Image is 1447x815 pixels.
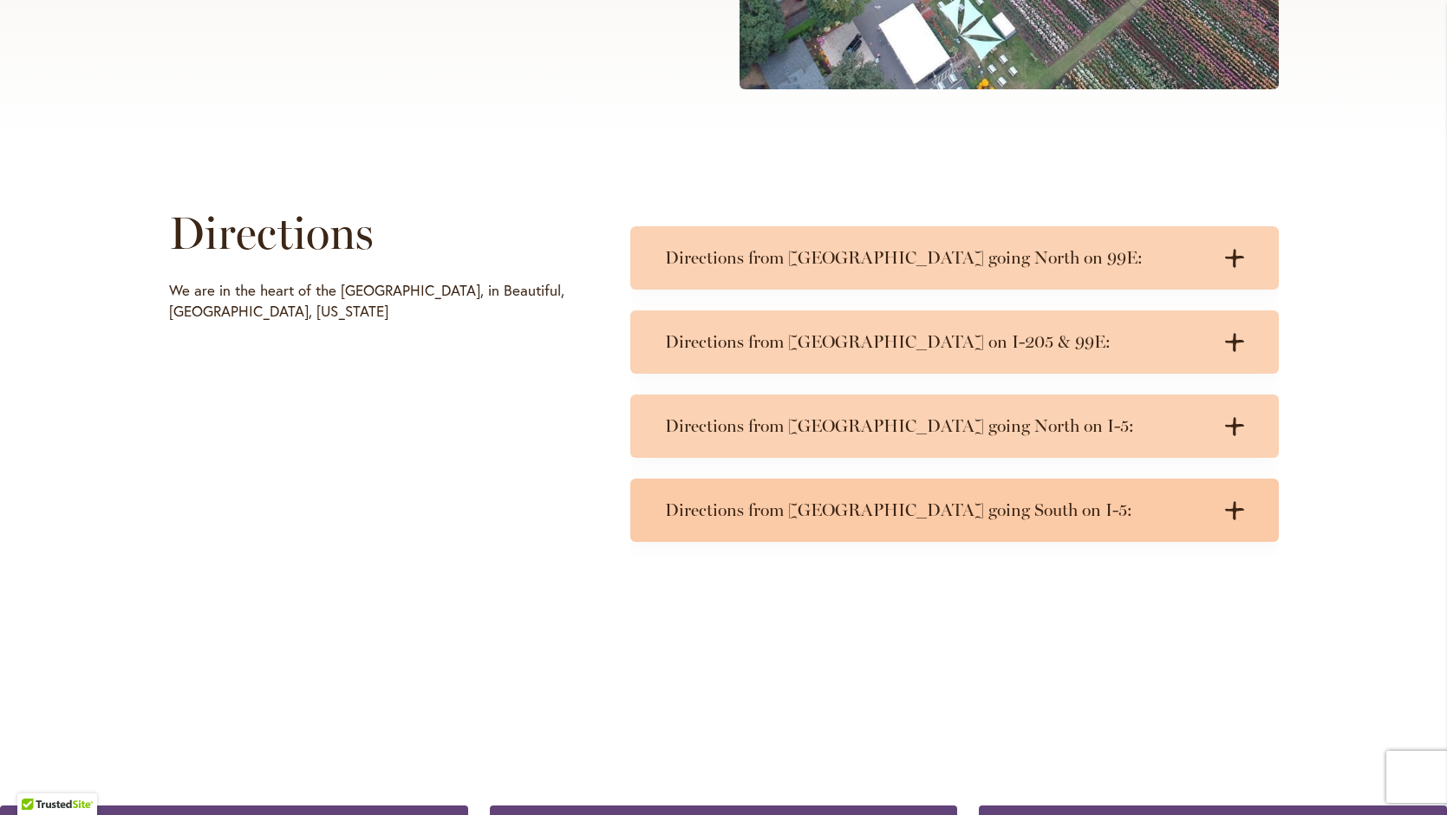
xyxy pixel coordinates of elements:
[169,330,580,634] iframe: Directions to Swan Island Dahlias
[169,280,580,322] p: We are in the heart of the [GEOGRAPHIC_DATA], in Beautiful, [GEOGRAPHIC_DATA], [US_STATE]
[665,247,1209,269] h3: Directions from [GEOGRAPHIC_DATA] going North on 99E:
[665,415,1209,437] h3: Directions from [GEOGRAPHIC_DATA] going North on I-5:
[630,394,1279,458] summary: Directions from [GEOGRAPHIC_DATA] going North on I-5:
[630,479,1279,542] summary: Directions from [GEOGRAPHIC_DATA] going South on I-5:
[630,226,1279,290] summary: Directions from [GEOGRAPHIC_DATA] going North on 99E:
[665,331,1209,353] h3: Directions from [GEOGRAPHIC_DATA] on I-205 & 99E:
[665,499,1209,521] h3: Directions from [GEOGRAPHIC_DATA] going South on I-5:
[169,207,580,259] h1: Directions
[630,310,1279,374] summary: Directions from [GEOGRAPHIC_DATA] on I-205 & 99E:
